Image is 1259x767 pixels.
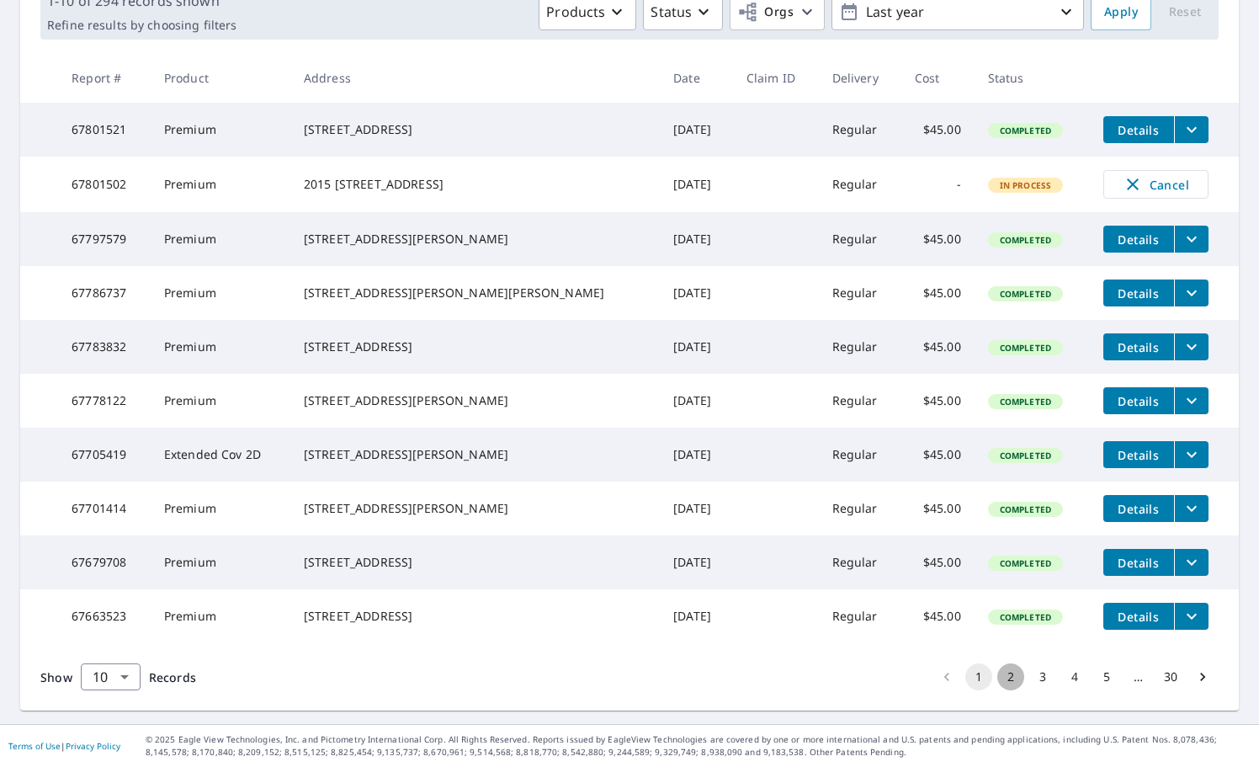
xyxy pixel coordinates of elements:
[660,482,733,535] td: [DATE]
[660,53,733,103] th: Date
[819,482,901,535] td: Regular
[660,103,733,157] td: [DATE]
[1174,387,1209,414] button: filesDropdownBtn-67778122
[1113,393,1164,409] span: Details
[819,103,901,157] td: Regular
[47,18,236,33] p: Refine results by choosing filters
[1174,441,1209,468] button: filesDropdownBtn-67705419
[81,653,141,700] div: 10
[737,2,794,23] span: Orgs
[304,608,646,625] div: [STREET_ADDRESS]
[1103,387,1174,414] button: detailsBtn-67778122
[1113,447,1164,463] span: Details
[990,396,1061,407] span: Completed
[1104,2,1138,23] span: Apply
[58,589,151,643] td: 67663523
[58,320,151,374] td: 67783832
[151,428,290,482] td: Extended Cov 2D
[1125,668,1152,685] div: …
[151,266,290,320] td: Premium
[901,589,975,643] td: $45.00
[151,212,290,266] td: Premium
[1061,663,1088,690] button: Go to page 4
[8,740,61,752] a: Terms of Use
[1113,122,1164,138] span: Details
[901,482,975,535] td: $45.00
[1174,116,1209,143] button: filesDropdownBtn-67801521
[819,157,901,212] td: Regular
[990,557,1061,569] span: Completed
[304,121,646,138] div: [STREET_ADDRESS]
[146,733,1251,759] p: © 2025 Eagle View Technologies, Inc. and Pictometry International Corp. All Rights Reserved. Repo...
[660,374,733,428] td: [DATE]
[901,103,975,157] td: $45.00
[151,53,290,103] th: Product
[660,157,733,212] td: [DATE]
[58,212,151,266] td: 67797579
[546,2,605,22] p: Products
[819,589,901,643] td: Regular
[1157,663,1184,690] button: Go to page 30
[290,53,660,103] th: Address
[901,53,975,103] th: Cost
[660,266,733,320] td: [DATE]
[1103,333,1174,360] button: detailsBtn-67783832
[58,374,151,428] td: 67778122
[990,288,1061,300] span: Completed
[931,663,1219,690] nav: pagination navigation
[733,53,819,103] th: Claim ID
[151,374,290,428] td: Premium
[8,741,120,751] p: |
[819,320,901,374] td: Regular
[1103,280,1174,306] button: detailsBtn-67786737
[58,428,151,482] td: 67705419
[1174,549,1209,576] button: filesDropdownBtn-67679708
[304,500,646,517] div: [STREET_ADDRESS][PERSON_NAME]
[901,535,975,589] td: $45.00
[1103,549,1174,576] button: detailsBtn-67679708
[1029,663,1056,690] button: Go to page 3
[990,179,1062,191] span: In Process
[1174,226,1209,253] button: filesDropdownBtn-67797579
[304,392,646,409] div: [STREET_ADDRESS][PERSON_NAME]
[1103,603,1174,630] button: detailsBtn-67663523
[1103,116,1174,143] button: detailsBtn-67801521
[819,266,901,320] td: Regular
[901,157,975,212] td: -
[819,374,901,428] td: Regular
[1174,280,1209,306] button: filesDropdownBtn-67786737
[1113,339,1164,355] span: Details
[975,53,1090,103] th: Status
[58,103,151,157] td: 67801521
[819,535,901,589] td: Regular
[1174,495,1209,522] button: filesDropdownBtn-67701414
[304,446,646,463] div: [STREET_ADDRESS][PERSON_NAME]
[1103,226,1174,253] button: detailsBtn-67797579
[901,320,975,374] td: $45.00
[997,663,1024,690] button: Go to page 2
[1093,663,1120,690] button: Go to page 5
[1113,285,1164,301] span: Details
[990,450,1061,461] span: Completed
[660,535,733,589] td: [DATE]
[1113,555,1164,571] span: Details
[901,266,975,320] td: $45.00
[651,2,692,22] p: Status
[819,53,901,103] th: Delivery
[965,663,992,690] button: page 1
[990,234,1061,246] span: Completed
[58,482,151,535] td: 67701414
[660,212,733,266] td: [DATE]
[819,428,901,482] td: Regular
[1103,441,1174,468] button: detailsBtn-67705419
[151,320,290,374] td: Premium
[660,589,733,643] td: [DATE]
[1113,501,1164,517] span: Details
[1103,495,1174,522] button: detailsBtn-67701414
[81,663,141,690] div: Show 10 records
[151,157,290,212] td: Premium
[304,285,646,301] div: [STREET_ADDRESS][PERSON_NAME][PERSON_NAME]
[1189,663,1216,690] button: Go to next page
[1121,174,1191,194] span: Cancel
[1113,232,1164,248] span: Details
